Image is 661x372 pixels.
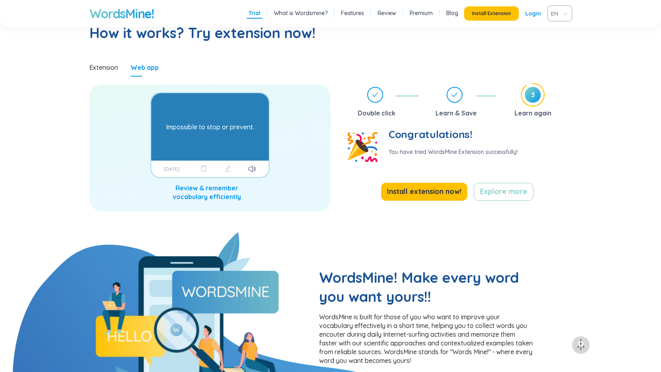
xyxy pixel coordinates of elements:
h4: Congratulations! [389,127,518,142]
span: check [451,92,458,98]
div: Web app [131,63,159,72]
a: Blog [446,9,458,17]
div: Learn & Save [425,87,495,119]
div: Double click [343,87,419,119]
h2: WordsMine! Make every word you want yours!! [319,268,534,306]
div: Double click [358,107,395,119]
a: Login [525,6,541,21]
img: to top [574,339,587,351]
span: Install extension now! [387,186,461,197]
span: Explore more [480,186,527,197]
p: WordsMine is built for those of you who want to improve your vocabulary effectively in a short ti... [319,313,534,365]
a: Premium [410,9,433,17]
div: Extension [89,63,118,72]
button: Install Extension [464,6,519,21]
a: Trial [249,9,260,17]
img: Congratulations [343,127,382,167]
a: WordsMine! [89,6,154,21]
a: Review [378,9,396,17]
span: VIE [551,8,565,19]
span: 3 [525,87,541,103]
a: Features [341,9,364,17]
span: Install Extension [472,10,511,17]
button: Explore more [474,183,534,201]
h2: How it works? Try extension now! [89,23,572,42]
div: Learn again [515,107,551,119]
p: [DATE] [164,165,179,173]
span: check [372,92,378,98]
p: You have tried WordsMine Extension successfully! [389,148,518,156]
div: 3Learn again [502,87,572,119]
div: Impossible to stop or prevent. [166,97,254,157]
button: Install extension now! [381,183,467,201]
div: Learn & Save [436,107,477,119]
a: What is Wordsmine? [274,9,328,17]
